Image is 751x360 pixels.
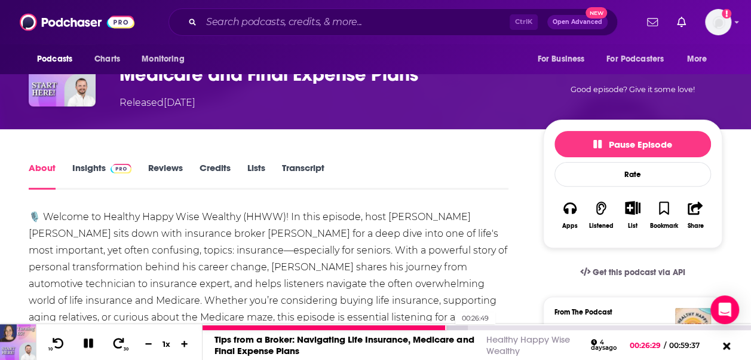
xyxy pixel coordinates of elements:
a: Credits [200,162,231,190]
div: Apps [562,222,578,230]
a: InsightsPodchaser Pro [72,162,131,190]
div: Show More ButtonList [617,193,648,237]
button: Share [680,193,711,237]
a: Tips from a Broker: Navigating Life Insurance, Medicare and Final Expense Plans [214,334,474,356]
button: Open AdvancedNew [547,15,608,29]
span: Open Advanced [553,19,602,25]
button: Bookmark [648,193,679,237]
span: Ctrl K [510,14,538,30]
h3: From The Podcast [554,308,701,316]
input: Search podcasts, credits, & more... [201,13,510,32]
span: Charts [94,51,120,68]
span: For Podcasters [606,51,664,68]
div: 00:26:49 [455,312,495,324]
span: Monitoring [142,51,184,68]
a: Transcript [282,162,324,190]
span: 00:26:29 [630,341,664,350]
a: Get this podcast via API [571,258,695,287]
button: open menu [29,48,88,71]
button: 30 [108,337,131,352]
div: Bookmark [650,222,678,230]
span: Good episode? Give it some love! [571,85,695,94]
span: For Business [537,51,584,68]
div: Rate [554,162,711,187]
div: Open Intercom Messenger [710,295,739,324]
div: Released [DATE] [119,96,195,110]
div: 4 days ago [591,339,621,352]
span: / [664,341,666,350]
a: Charts [87,48,127,71]
button: open menu [529,48,599,71]
img: User Profile [705,9,731,35]
button: open menu [599,48,681,71]
span: New [586,7,607,19]
span: 30 [124,347,128,352]
a: Show notifications dropdown [642,12,663,32]
button: 10 [46,337,69,352]
a: Healthy Happy Wise Wealthy [486,334,570,356]
div: 1 x [157,339,177,349]
button: Apps [554,193,586,237]
div: Share [687,222,703,230]
button: Show profile menu [705,9,731,35]
img: Podchaser Pro [111,164,131,173]
a: About [29,162,56,190]
img: Podchaser - Follow, Share and Rate Podcasts [20,11,134,33]
button: Listened [586,193,617,237]
button: Pause Episode [554,131,711,157]
a: Reviews [148,162,183,190]
a: Show notifications dropdown [672,12,691,32]
button: open menu [133,48,200,71]
span: 10 [48,347,53,352]
a: Lists [247,162,265,190]
button: Show More Button [620,201,645,214]
svg: Add a profile image [722,9,731,19]
span: 00:59:37 [666,341,712,350]
img: Healthy Happy Wise Wealthy [675,308,711,344]
div: 00:26:49 [203,325,751,330]
span: Podcasts [37,51,72,68]
span: Pause Episode [593,139,672,150]
div: Listened [589,222,614,230]
button: open menu [679,48,722,71]
span: Get this podcast via API [593,267,685,277]
span: More [687,51,707,68]
div: List [628,222,637,230]
div: Search podcasts, credits, & more... [168,8,618,36]
span: Logged in as caseya [705,9,731,35]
